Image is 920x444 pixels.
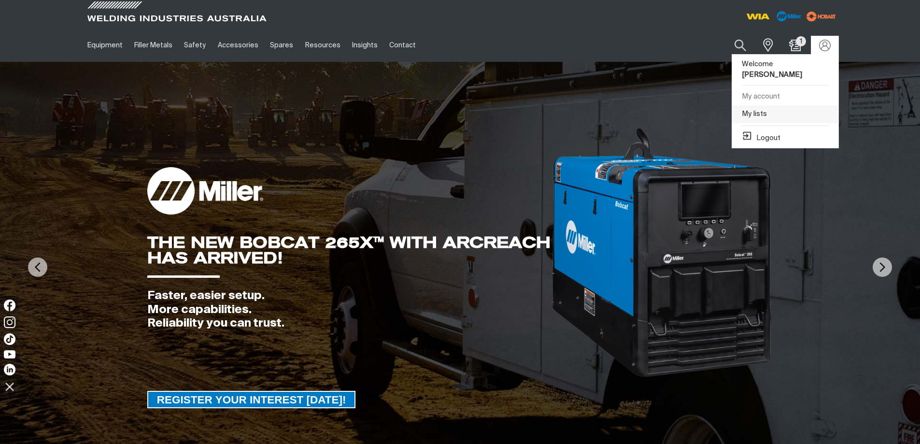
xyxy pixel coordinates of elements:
img: Instagram [4,316,15,328]
img: hide socials [1,378,18,395]
a: Resources [299,29,346,62]
span: REGISTER YOUR INTEREST [DATE]! [148,391,355,408]
img: LinkedIn [4,364,15,375]
img: NextArrow [873,258,892,277]
a: My lists [732,105,838,123]
nav: Main [82,29,650,62]
a: Equipment [82,29,128,62]
button: Logout [742,130,780,142]
a: Safety [178,29,212,62]
a: REGISTER YOUR INTEREST TODAY! [147,391,356,408]
img: Facebook [4,300,15,311]
img: TikTok [4,333,15,345]
img: YouTube [4,350,15,358]
a: Spares [264,29,299,62]
a: Accessories [212,29,264,62]
b: [PERSON_NAME] [742,71,802,78]
img: miller [804,9,839,24]
a: Insights [346,29,383,62]
div: Faster, easier setup. More capabilities. Reliability you can trust. [147,289,551,330]
a: Filler Metals [128,29,178,62]
span: Welcome [742,60,802,79]
button: Search products [724,34,757,57]
a: Contact [383,29,422,62]
input: Product name or item number... [712,34,757,57]
div: THE NEW BOBCAT 265X™ WITH ARCREACH HAS ARRIVED! [147,235,551,266]
img: PrevArrow [28,258,47,277]
a: My account [732,88,838,106]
